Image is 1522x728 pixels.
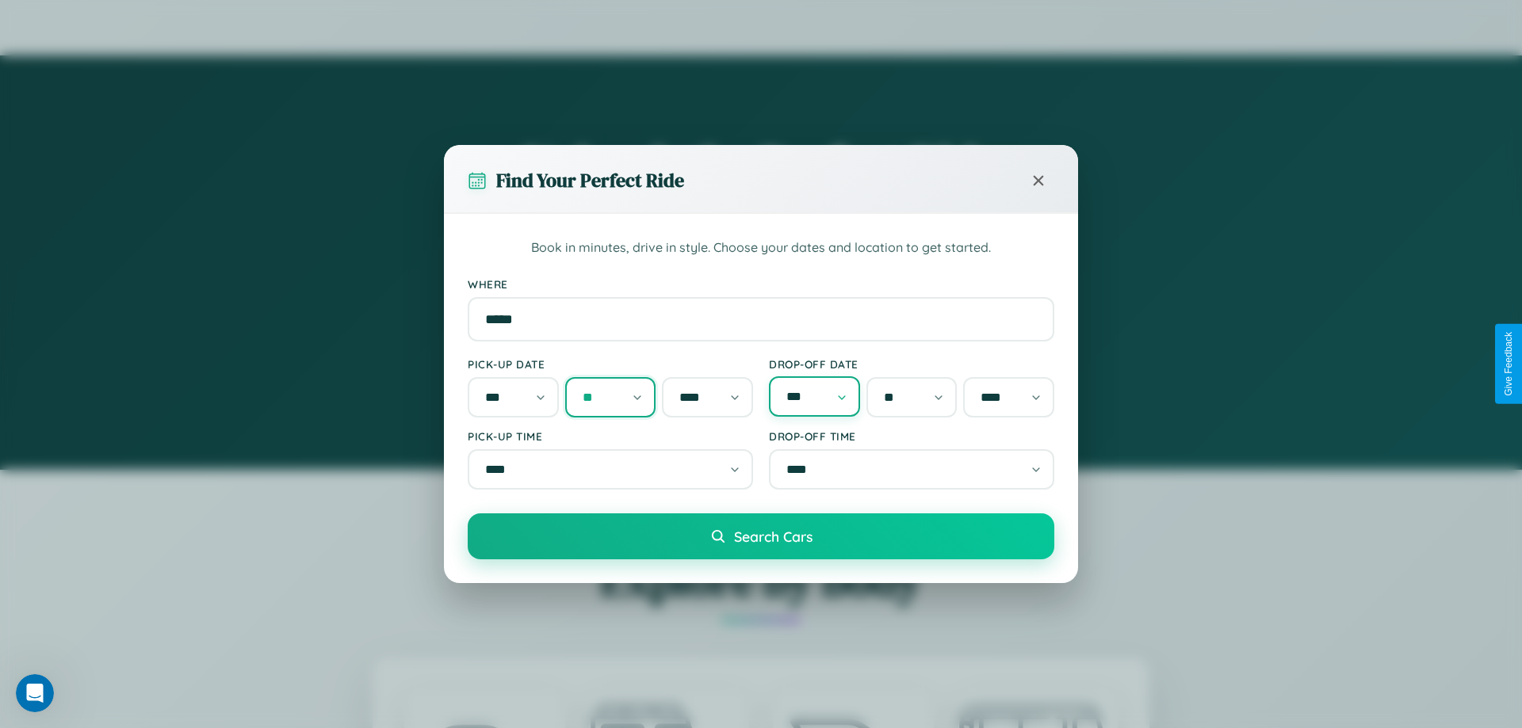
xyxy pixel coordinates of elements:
[734,528,813,545] span: Search Cars
[769,357,1054,371] label: Drop-off Date
[468,277,1054,291] label: Where
[468,513,1054,559] button: Search Cars
[468,357,753,371] label: Pick-up Date
[496,167,684,193] h3: Find Your Perfect Ride
[769,429,1054,443] label: Drop-off Time
[468,429,753,443] label: Pick-up Time
[468,238,1054,258] p: Book in minutes, drive in style. Choose your dates and location to get started.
